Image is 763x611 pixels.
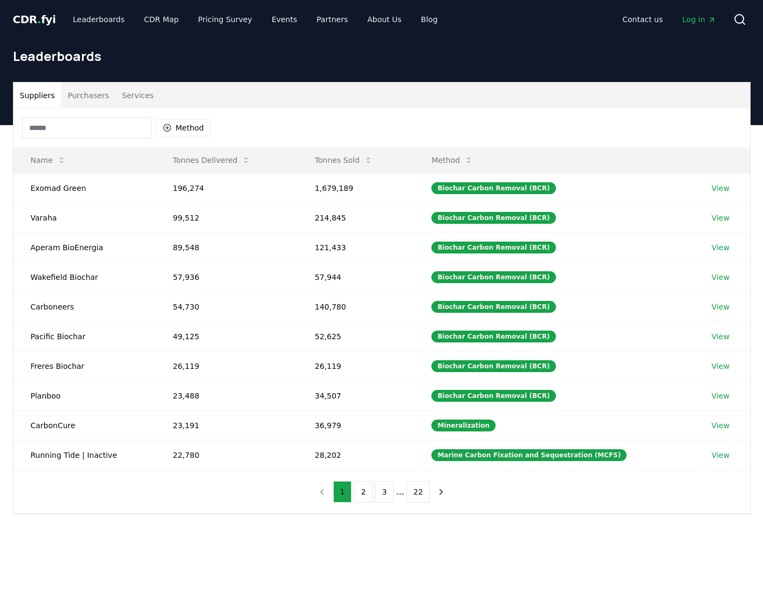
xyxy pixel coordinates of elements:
[156,321,298,351] td: 49,125
[13,232,156,262] td: Aperam BioEnergia
[298,351,415,381] td: 26,119
[13,381,156,410] td: Planboo
[189,10,260,29] a: Pricing Survey
[156,203,298,232] td: 99,512
[359,10,410,29] a: About Us
[156,440,298,470] td: 22,780
[156,232,298,262] td: 89,548
[298,321,415,351] td: 52,625
[614,10,671,29] a: Contact us
[298,262,415,292] td: 57,944
[354,481,373,503] button: 2
[423,149,482,171] button: Method
[13,173,156,203] td: Exomad Green
[164,149,259,171] button: Tonnes Delivered
[13,410,156,440] td: CarbonCure
[156,351,298,381] td: 26,119
[61,83,115,108] button: Purchasers
[431,420,496,431] div: Mineralization
[333,481,352,503] button: 1
[298,410,415,440] td: 36,979
[37,13,41,26] span: .
[712,331,730,342] a: View
[298,440,415,470] td: 28,202
[431,449,627,461] div: Marine Carbon Fixation and Sequestration (MCFS)
[13,13,56,26] span: CDR fyi
[156,173,298,203] td: 196,274
[156,119,211,136] button: Method
[135,10,187,29] a: CDR Map
[13,440,156,470] td: Running Tide | Inactive
[156,292,298,321] td: 54,730
[431,331,555,342] div: Biochar Carbon Removal (BCR)
[431,301,555,313] div: Biochar Carbon Removal (BCR)
[431,182,555,194] div: Biochar Carbon Removal (BCR)
[13,47,751,65] h1: Leaderboards
[298,381,415,410] td: 34,507
[298,292,415,321] td: 140,780
[13,203,156,232] td: Varaha
[673,10,724,29] a: Log in
[712,301,730,312] a: View
[13,321,156,351] td: Pacific Biochar
[432,481,450,503] button: next page
[712,361,730,372] a: View
[712,183,730,194] a: View
[308,10,356,29] a: Partners
[407,481,430,503] button: 22
[13,262,156,292] td: Wakefield Biochar
[712,212,730,223] a: View
[614,10,724,29] nav: Main
[712,420,730,431] a: View
[431,390,555,402] div: Biochar Carbon Removal (BCR)
[712,450,730,461] a: View
[712,390,730,401] a: View
[13,351,156,381] td: Freres Biochar
[431,212,555,224] div: Biochar Carbon Removal (BCR)
[712,242,730,253] a: View
[375,481,394,503] button: 3
[298,203,415,232] td: 214,845
[413,10,446,29] a: Blog
[431,360,555,372] div: Biochar Carbon Removal (BCR)
[156,381,298,410] td: 23,488
[64,10,133,29] a: Leaderboards
[298,173,415,203] td: 1,679,189
[682,14,716,25] span: Log in
[13,12,56,27] a: CDR.fyi
[396,485,404,498] li: ...
[13,292,156,321] td: Carboneers
[13,83,61,108] button: Suppliers
[431,242,555,253] div: Biochar Carbon Removal (BCR)
[115,83,160,108] button: Services
[156,262,298,292] td: 57,936
[431,271,555,283] div: Biochar Carbon Removal (BCR)
[306,149,381,171] button: Tonnes Sold
[64,10,446,29] nav: Main
[22,149,74,171] button: Name
[298,232,415,262] td: 121,433
[712,272,730,283] a: View
[263,10,306,29] a: Events
[156,410,298,440] td: 23,191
